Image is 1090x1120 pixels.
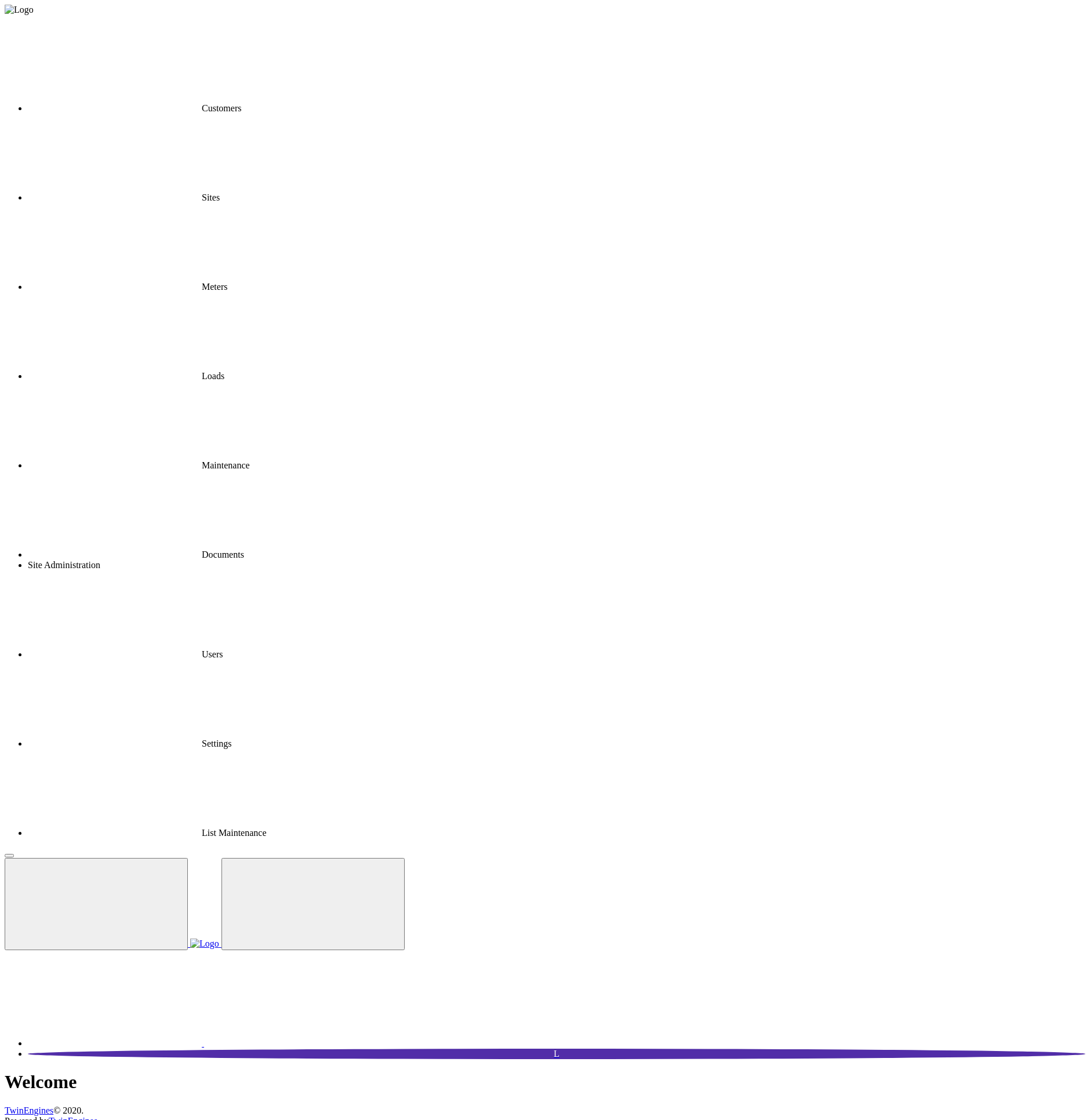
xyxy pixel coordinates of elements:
img: Logo [5,5,34,15]
a: Sites [28,192,220,202]
a: Settings [28,739,232,748]
div: POWERENFO-DB\lcoe [28,1049,1085,1059]
a: Loads [28,371,224,381]
a: Documents [28,550,244,559]
a: TwinEngines [5,1106,53,1115]
h1: Welcome [5,1071,1085,1093]
a: L [28,1049,1085,1059]
a: List Maintenance [28,828,267,838]
a: Maintenance [28,460,250,470]
a: Customers [28,103,241,113]
a: Meters [28,282,227,292]
li: Site Administration [28,560,1085,570]
img: Logo [190,939,219,949]
a: Users [28,649,223,659]
div: © 2020. [5,1106,1085,1116]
